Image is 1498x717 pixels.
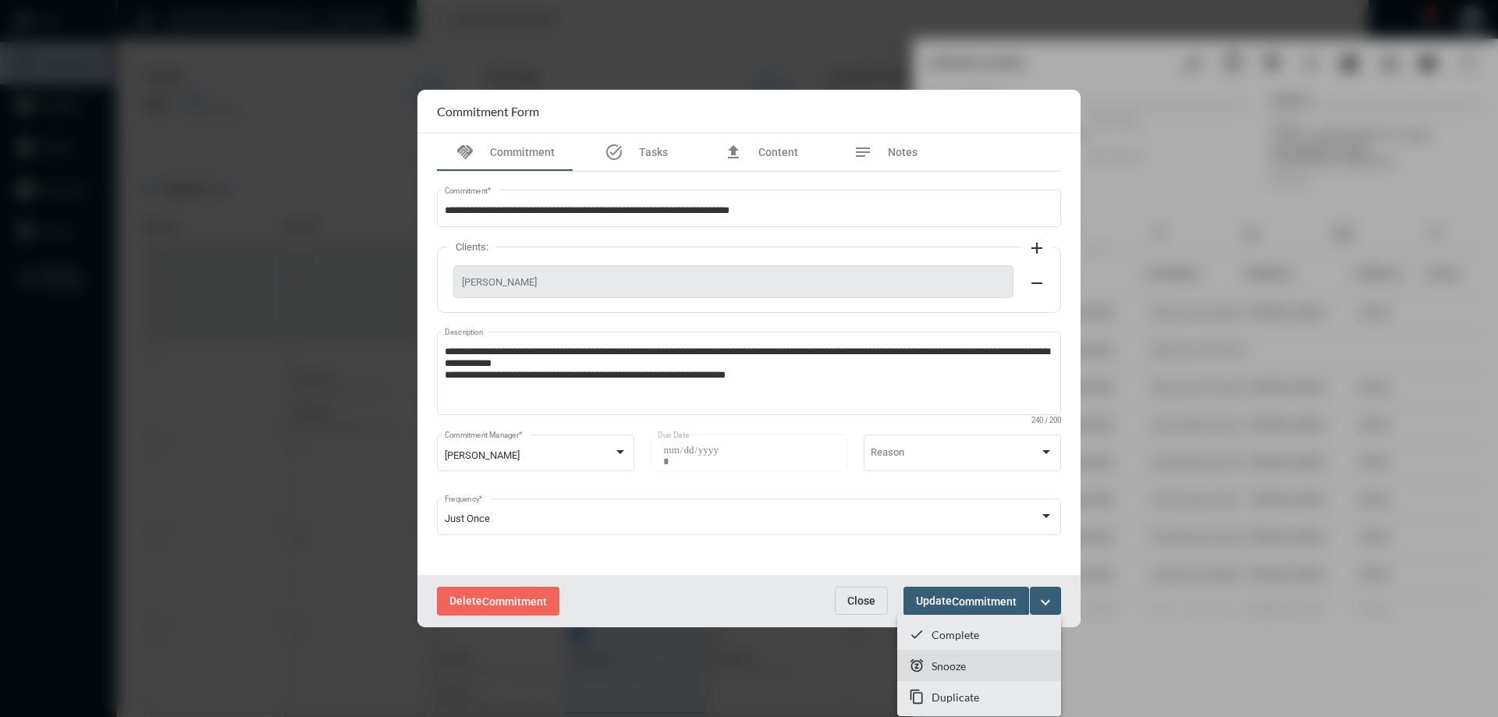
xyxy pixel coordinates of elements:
mat-icon: snooze [909,658,925,673]
mat-icon: checkmark [909,626,925,642]
mat-icon: content_copy [909,689,925,705]
p: Duplicate [932,690,979,704]
p: Snooze [932,659,966,673]
p: Complete [932,628,979,641]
